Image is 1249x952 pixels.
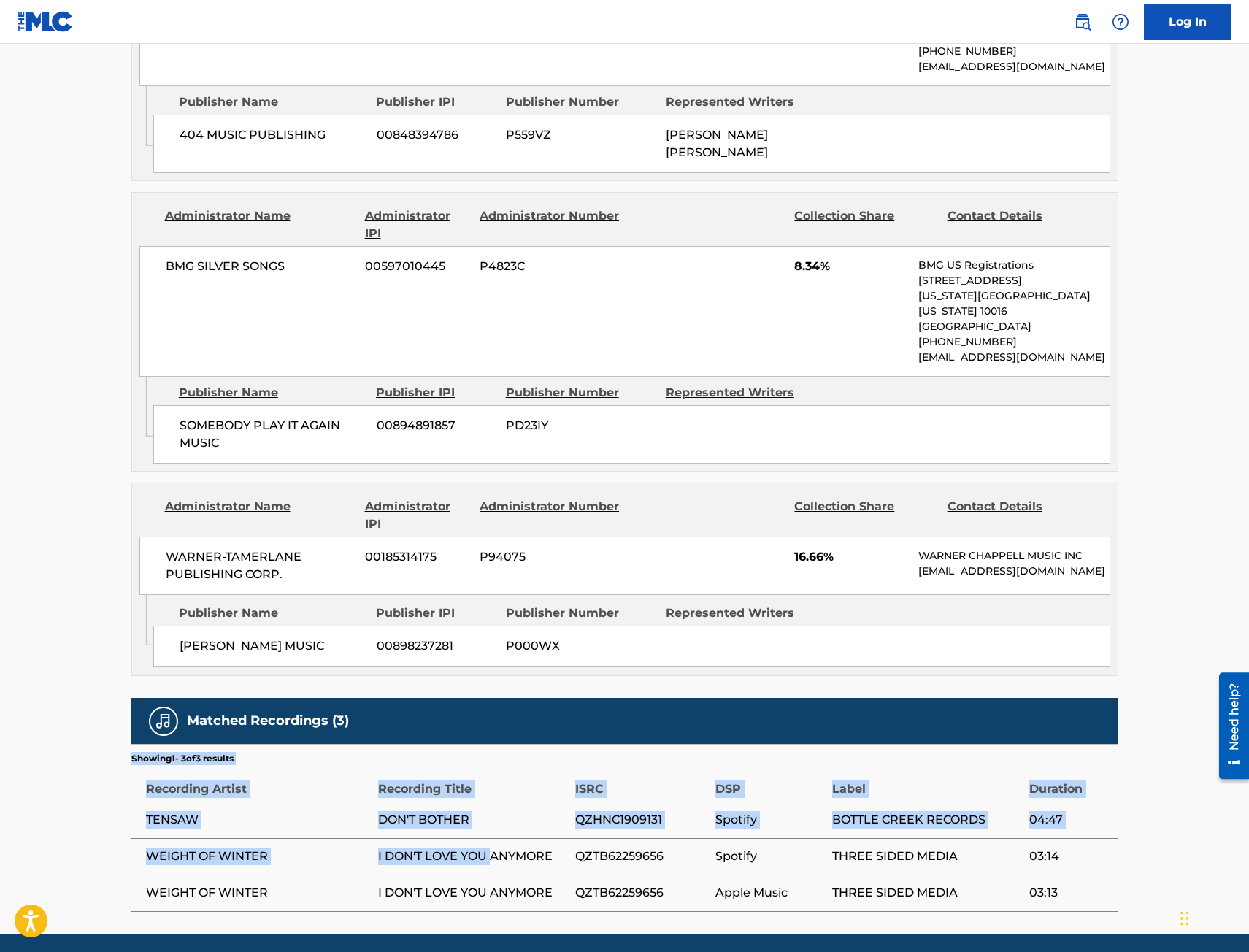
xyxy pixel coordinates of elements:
[794,258,907,275] span: 8.34%
[832,765,1022,798] div: Label
[715,765,825,798] div: DSP
[179,384,365,402] div: Publisher Name
[832,884,1022,902] span: THREE SIDED MEDIA
[794,498,936,533] div: Collection Share
[794,548,907,566] span: 16.66%
[918,548,1109,564] p: WARNER CHAPPELL MUSIC INC
[1180,897,1189,940] div: Drag
[1074,13,1091,31] img: search
[179,604,365,622] div: Publisher Name
[666,93,815,111] div: Represented Writers
[365,207,469,242] div: Administrator IPI
[376,384,495,402] div: Publisher IPI
[918,319,1109,334] p: [GEOGRAPHIC_DATA]
[506,604,655,622] div: Publisher Number
[180,637,366,655] span: [PERSON_NAME] MUSIC
[187,713,349,729] h5: Matched Recordings (3)
[480,548,621,566] span: P94075
[1029,884,1111,902] span: 03:13
[166,548,355,583] span: WARNER-TAMERLANE PUBLISHING CORP.
[146,811,371,829] span: TENSAW
[1029,848,1111,865] span: 03:14
[180,126,366,144] span: 404 MUSIC PUBLISHING
[179,93,365,111] div: Publisher Name
[365,548,469,566] span: 00185314175
[506,93,655,111] div: Publisher Number
[378,848,568,865] span: I DON'T LOVE YOU ANYMORE
[480,207,621,242] div: Administrator Number
[378,811,568,829] span: DON'T BOTHER
[1106,7,1135,37] div: Help
[918,334,1109,350] p: [PHONE_NUMBER]
[480,498,621,533] div: Administrator Number
[575,765,708,798] div: ISRC
[715,848,825,865] span: Spotify
[918,350,1109,365] p: [EMAIL_ADDRESS][DOMAIN_NAME]
[918,288,1109,319] p: [US_STATE][GEOGRAPHIC_DATA][US_STATE] 10016
[715,811,825,829] span: Spotify
[1112,13,1129,31] img: help
[918,59,1109,74] p: [EMAIL_ADDRESS][DOMAIN_NAME]
[1208,667,1249,785] iframe: Resource Center
[146,765,371,798] div: Recording Artist
[155,713,172,730] img: Matched Recordings
[1176,882,1249,952] iframe: Chat Widget
[918,258,1109,273] p: BMG US Registrations
[165,207,354,242] div: Administrator Name
[376,604,495,622] div: Publisher IPI
[166,258,355,275] span: BMG SILVER SONGS
[376,93,495,111] div: Publisher IPI
[666,128,768,159] span: [PERSON_NAME] [PERSON_NAME]
[575,884,708,902] span: QZTB62259656
[506,126,655,144] span: P559VZ
[918,273,1109,288] p: [STREET_ADDRESS]
[918,44,1109,59] p: [PHONE_NUMBER]
[146,848,371,865] span: WEIGHT OF WINTER
[506,637,655,655] span: P000WX
[506,384,655,402] div: Publisher Number
[165,498,354,533] div: Administrator Name
[480,258,621,275] span: P4823C
[1029,765,1111,798] div: Duration
[377,417,495,434] span: 00894891857
[948,498,1089,533] div: Contact Details
[377,637,495,655] span: 00898237281
[715,884,825,902] span: Apple Music
[180,417,366,452] span: SOMEBODY PLAY IT AGAIN MUSIC
[365,258,469,275] span: 00597010445
[575,811,708,829] span: QZHNC1909131
[948,207,1089,242] div: Contact Details
[666,604,815,622] div: Represented Writers
[666,384,815,402] div: Represented Writers
[377,126,495,144] span: 00848394786
[1144,4,1231,40] a: Log In
[832,811,1022,829] span: BOTTLE CREEK RECORDS
[365,498,469,533] div: Administrator IPI
[918,564,1109,579] p: [EMAIL_ADDRESS][DOMAIN_NAME]
[506,417,655,434] span: PD23IY
[131,752,234,765] p: Showing 1 - 3 of 3 results
[378,765,568,798] div: Recording Title
[378,884,568,902] span: I DON'T LOVE YOU ANYMORE
[794,207,936,242] div: Collection Share
[1029,811,1111,829] span: 04:47
[146,884,371,902] span: WEIGHT OF WINTER
[575,848,708,865] span: QZTB62259656
[18,11,74,32] img: MLC Logo
[832,848,1022,865] span: THREE SIDED MEDIA
[1068,7,1097,37] a: Public Search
